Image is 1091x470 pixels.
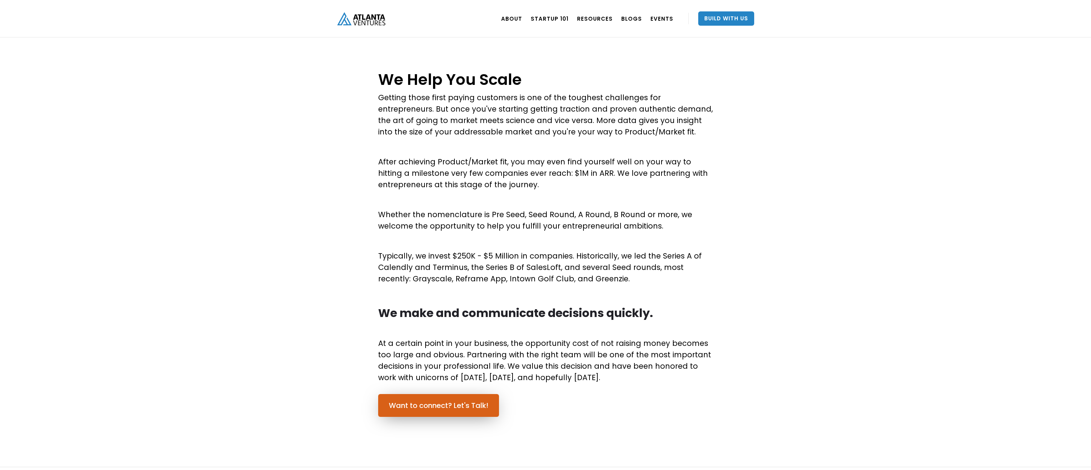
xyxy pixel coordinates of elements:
p: Getting those first paying customers is one of the toughest challenges for entrepreneurs. But onc... [378,92,713,138]
p: ‍ [378,194,713,205]
p: ‍ [378,235,713,247]
a: ABOUT [501,9,522,29]
p: After achieving Product/Market fit, you may even find yourself well on your way to hitting a mile... [378,156,713,190]
p: ‍ [378,288,713,300]
a: Build With Us [698,11,754,26]
p: ‍ [378,323,713,334]
a: BLOGS [621,9,642,29]
a: RESOURCES [577,9,613,29]
strong: We make and communicate decisions quickly. [378,305,653,321]
a: Want to connect? Let's Talk! [378,394,499,417]
a: Startup 101 [531,9,568,29]
p: ‍ [378,141,713,153]
p: Typically, we invest $250K - $5 Million in companies. Historically, we led the Series A of Calend... [378,250,713,285]
h1: We Help You Scale [378,71,713,88]
p: Whether the nomenclature is Pre Seed, Seed Round, A Round, B Round or more, we welcome the opport... [378,209,713,232]
a: EVENTS [650,9,673,29]
p: At a certain point in your business, the opportunity cost of not raising money becomes too large ... [378,338,713,383]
